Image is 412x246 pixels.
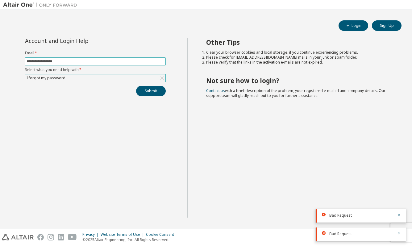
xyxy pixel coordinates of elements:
img: Altair One [3,2,80,8]
div: Cookie Consent [146,232,178,237]
div: I forgot my password [26,75,66,81]
button: Submit [136,86,166,96]
label: Email [25,51,166,56]
div: Privacy [82,232,101,237]
div: Website Terms of Use [101,232,146,237]
img: instagram.svg [48,234,54,240]
img: youtube.svg [68,234,77,240]
button: Login [339,20,368,31]
a: Contact us [206,88,225,93]
img: linkedin.svg [58,234,64,240]
li: Please verify that the links in the activation e-mails are not expired. [206,60,390,65]
img: altair_logo.svg [2,234,34,240]
p: © 2025 Altair Engineering, Inc. All Rights Reserved. [82,237,178,242]
span: with a brief description of the problem, your registered e-mail id and company details. Our suppo... [206,88,385,98]
span: Bad Request [329,213,352,218]
span: Bad Request [329,231,352,236]
li: Please check for [EMAIL_ADDRESS][DOMAIN_NAME] mails in your junk or spam folder. [206,55,390,60]
h2: Other Tips [206,38,390,46]
div: I forgot my password [25,74,165,82]
h2: Not sure how to login? [206,77,390,85]
img: facebook.svg [37,234,44,240]
div: Account and Login Help [25,38,138,43]
button: Sign Up [372,20,402,31]
li: Clear your browser cookies and local storage, if you continue experiencing problems. [206,50,390,55]
label: Select what you need help with [25,67,166,72]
